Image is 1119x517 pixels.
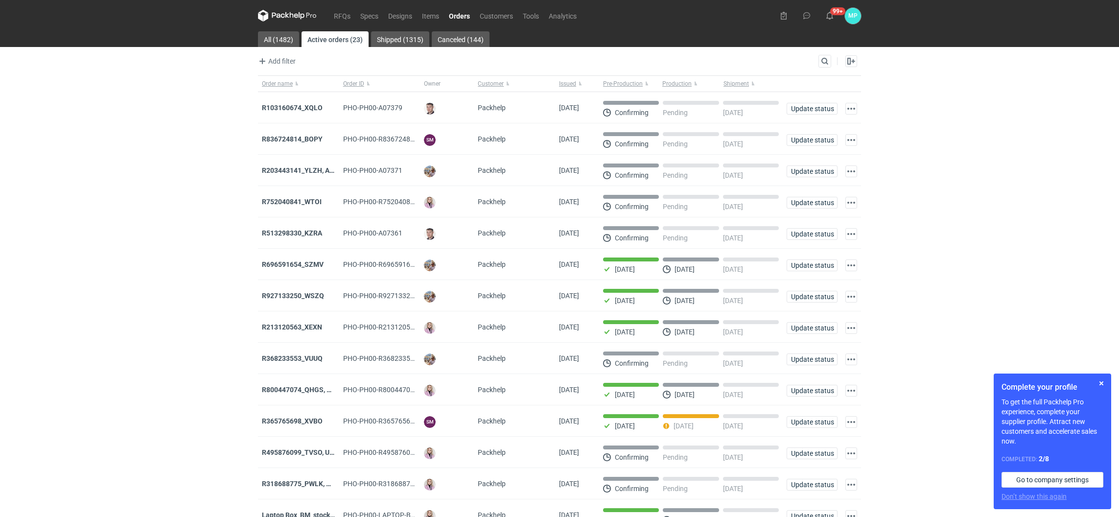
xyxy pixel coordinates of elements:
[339,76,420,92] button: Order ID
[1002,492,1067,501] button: Don’t show this again
[417,10,444,22] a: Items
[791,325,833,331] span: Update status
[262,198,322,206] strong: R752040841_WTOI
[262,104,323,112] strong: R103160674_XQLO
[723,485,743,493] p: [DATE]
[518,10,544,22] a: Tools
[262,448,341,456] a: R495876099_TVSO, UQHI
[1002,397,1103,446] p: To get the full Packhelp Pro experience, complete your supplier profile. Attract new customers an...
[845,447,857,459] button: Actions
[559,135,579,143] span: 14/10/2025
[845,259,857,271] button: Actions
[787,479,838,491] button: Update status
[343,260,439,268] span: PHO-PH00-R696591654_SZMV
[432,31,490,47] a: Canceled (144)
[615,265,635,273] p: [DATE]
[1002,454,1103,464] div: Completed:
[675,328,695,336] p: [DATE]
[791,419,833,425] span: Update status
[791,387,833,394] span: Update status
[478,448,506,456] span: Packhelp
[791,231,833,237] span: Update status
[615,422,635,430] p: [DATE]
[258,76,339,92] button: Order name
[845,479,857,491] button: Actions
[791,168,833,175] span: Update status
[845,385,857,397] button: Actions
[787,134,838,146] button: Update status
[791,356,833,363] span: Update status
[615,391,635,399] p: [DATE]
[663,359,688,367] p: Pending
[787,447,838,459] button: Update status
[424,228,436,240] img: Maciej Sikora
[424,353,436,365] img: Michał Palasek
[262,417,323,425] a: R365765698_XVBO
[559,292,579,300] span: 09/10/2025
[723,391,743,399] p: [DATE]
[444,10,475,22] a: Orders
[478,354,506,362] span: Packhelp
[819,55,850,67] input: Search
[787,165,838,177] button: Update status
[791,262,833,269] span: Update status
[258,31,299,47] a: All (1482)
[787,259,838,271] button: Update status
[343,448,457,456] span: PHO-PH00-R495876099_TVSO,-UQHI
[559,323,579,331] span: 09/10/2025
[262,354,323,362] strong: R368233553_VUUQ
[559,80,576,88] span: Issued
[845,165,857,177] button: Actions
[478,292,506,300] span: Packhelp
[343,292,440,300] span: PHO-PH00-R927133250_WSZQ
[262,292,324,300] strong: R927133250_WSZQ
[787,322,838,334] button: Update status
[723,234,743,242] p: [DATE]
[559,260,579,268] span: 10/10/2025
[559,104,579,112] span: 14/10/2025
[822,8,838,23] button: 99+
[675,297,695,305] p: [DATE]
[424,322,436,334] img: Klaudia Wiśniewska
[262,229,322,237] a: R513298330_KZRA
[723,453,743,461] p: [DATE]
[478,166,506,174] span: Packhelp
[478,229,506,237] span: Packhelp
[343,323,439,331] span: PHO-PH00-R213120563_XEXN
[663,234,688,242] p: Pending
[559,354,579,362] span: 08/10/2025
[615,453,649,461] p: Confirming
[478,135,506,143] span: Packhelp
[845,353,857,365] button: Actions
[424,103,436,115] img: Maciej Sikora
[845,8,861,24] div: Martyna Paroń
[845,134,857,146] button: Actions
[256,55,296,67] button: Add filter
[1096,377,1107,389] button: Skip for now
[723,171,743,179] p: [DATE]
[478,198,506,206] span: Packhelp
[555,76,599,92] button: Issued
[787,416,838,428] button: Update status
[615,328,635,336] p: [DATE]
[424,447,436,459] img: Klaudia Wiśniewska
[723,328,743,336] p: [DATE]
[663,203,688,211] p: Pending
[845,322,857,334] button: Actions
[615,359,649,367] p: Confirming
[599,76,660,92] button: Pre-Production
[615,109,649,117] p: Confirming
[343,386,501,394] span: PHO-PH00-R800447074_QHGS,-NYZC,-DXPA,-QBLZ
[478,80,504,88] span: Customer
[615,171,649,179] p: Confirming
[559,448,579,456] span: 07/10/2025
[474,76,555,92] button: Customer
[845,8,861,24] figcaption: MP
[383,10,417,22] a: Designs
[343,166,402,174] span: PHO-PH00-A07371
[787,103,838,115] button: Update status
[722,76,783,92] button: Shipment
[262,480,345,488] strong: R318688775_PWLK, WTKU
[674,422,694,430] p: [DATE]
